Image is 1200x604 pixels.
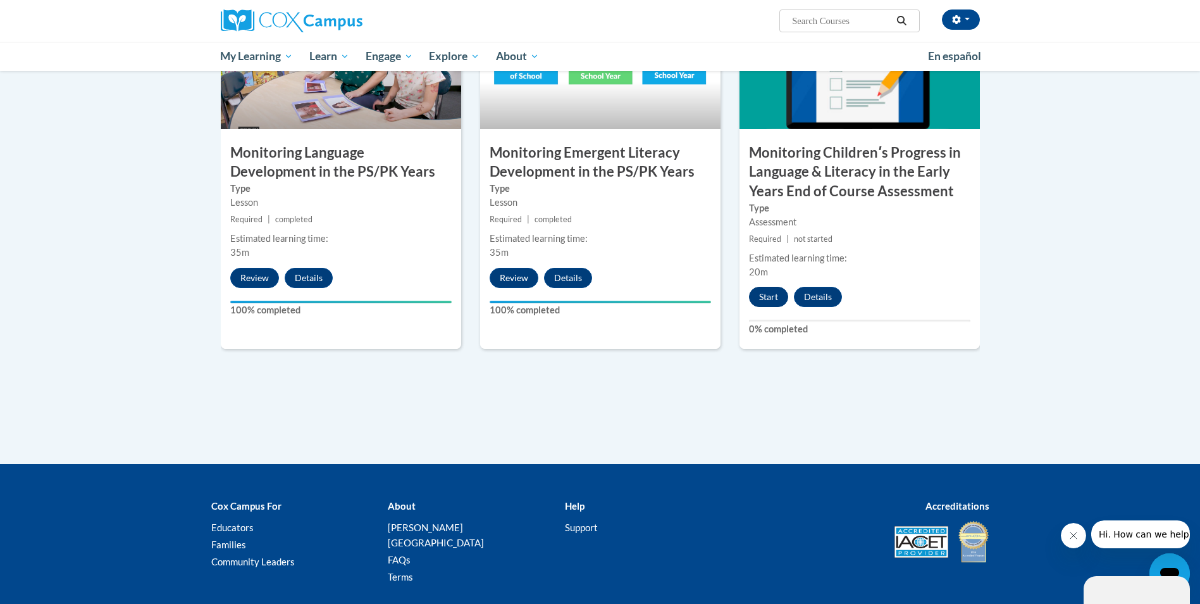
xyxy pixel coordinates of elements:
div: Your progress [230,301,452,303]
div: Assessment [749,215,970,229]
a: Community Leaders [211,556,295,567]
input: Search Courses [791,13,892,28]
a: My Learning [213,42,302,71]
div: Estimated learning time: [490,232,711,246]
img: Cox Campus [221,9,362,32]
label: Type [230,182,452,196]
div: Lesson [490,196,711,210]
a: Support [565,522,598,533]
span: Hi. How can we help? [8,9,102,19]
a: FAQs [388,554,411,565]
a: Families [211,539,246,550]
h3: Monitoring Language Development in the PS/PK Years [221,143,461,182]
h3: Monitoring Emergent Literacy Development in the PS/PK Years [480,143,721,182]
span: Required [230,215,263,224]
button: Details [285,268,333,288]
span: | [786,234,789,244]
label: 100% completed [490,303,711,317]
a: Engage [357,42,421,71]
iframe: Message from company [1091,520,1190,548]
iframe: Close message [1061,523,1086,548]
a: Terms [388,571,413,582]
span: En español [928,49,981,63]
span: | [268,215,270,224]
a: En español [920,43,989,70]
div: Your progress [490,301,711,303]
label: Type [490,182,711,196]
span: | [527,215,529,224]
label: 100% completed [230,303,452,317]
span: Learn [309,49,349,64]
div: Lesson [230,196,452,210]
span: Required [749,234,781,244]
b: Accreditations [925,500,989,512]
img: IDA® Accredited [958,520,989,564]
b: Help [565,500,585,512]
span: 35m [490,247,509,258]
iframe: Button to launch messaging window [1149,553,1190,594]
a: Learn [301,42,357,71]
span: 20m [749,267,768,277]
span: Explore [429,49,479,64]
span: My Learning [220,49,293,64]
img: Accredited IACET® Provider [894,526,948,558]
button: Account Settings [942,9,980,30]
button: Search [892,13,911,28]
div: Main menu [202,42,999,71]
label: 0% completed [749,322,970,336]
a: Educators [211,522,254,533]
span: Required [490,215,522,224]
button: Details [544,268,592,288]
span: completed [535,215,572,224]
h3: Monitoring Childrenʹs Progress in Language & Literacy in the Early Years End of Course Assessment [739,143,980,201]
label: Type [749,201,970,215]
div: Estimated learning time: [749,251,970,265]
b: Cox Campus For [211,500,281,512]
span: Engage [366,49,413,64]
span: 35m [230,247,249,258]
b: About [388,500,416,512]
button: Review [230,268,279,288]
button: Review [490,268,538,288]
a: About [488,42,547,71]
span: completed [275,215,312,224]
a: Explore [421,42,488,71]
a: Cox Campus [221,9,461,32]
button: Start [749,287,788,307]
button: Details [794,287,842,307]
span: About [496,49,539,64]
a: [PERSON_NAME][GEOGRAPHIC_DATA] [388,522,484,548]
div: Estimated learning time: [230,232,452,246]
span: not started [794,234,832,244]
